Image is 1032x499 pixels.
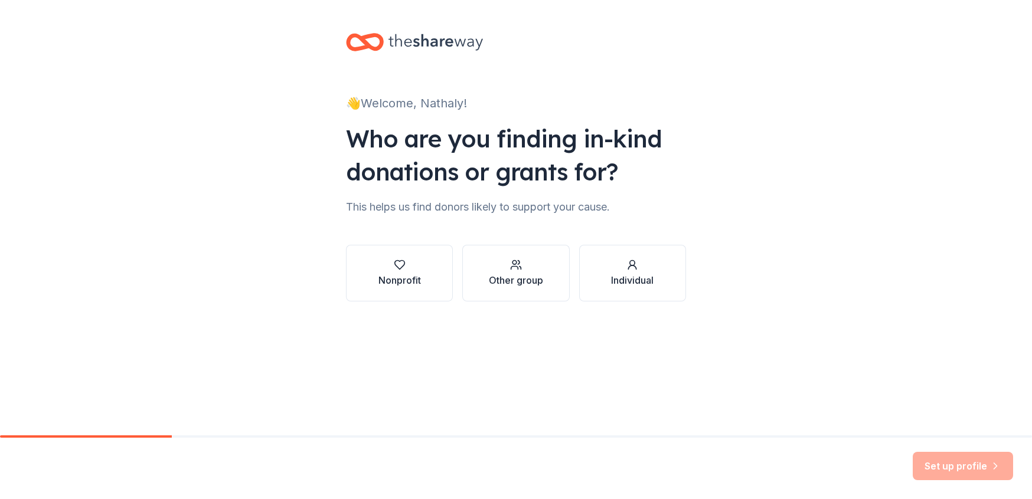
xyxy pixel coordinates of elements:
div: Other group [489,273,543,287]
button: Other group [462,245,569,301]
div: Individual [611,273,654,287]
div: Nonprofit [378,273,421,287]
button: Individual [579,245,686,301]
button: Nonprofit [346,245,453,301]
div: This helps us find donors likely to support your cause. [346,198,686,216]
div: Who are you finding in-kind donations or grants for? [346,122,686,188]
div: 👋 Welcome, Nathaly! [346,94,686,113]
